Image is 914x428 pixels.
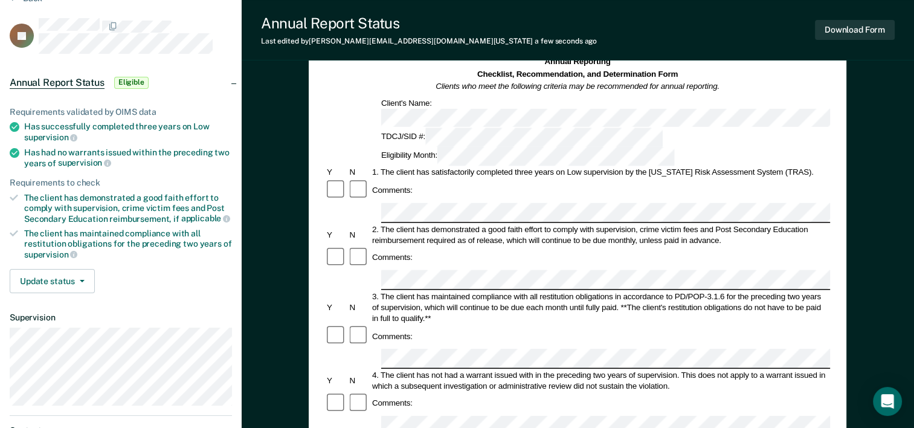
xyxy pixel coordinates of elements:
span: supervision [24,132,77,142]
span: a few seconds ago [535,37,597,45]
div: Y [325,167,347,178]
div: N [348,229,370,240]
div: Y [325,375,347,386]
div: Comments: [370,252,414,263]
div: Y [325,302,347,313]
div: The client has demonstrated a good faith effort to comply with supervision, crime victim fees and... [24,193,232,224]
div: Last edited by [PERSON_NAME][EMAIL_ADDRESS][DOMAIN_NAME][US_STATE] [261,37,597,45]
div: Comments: [370,185,414,196]
div: Eligibility Month: [379,147,677,166]
div: The client has maintained compliance with all restitution obligations for the preceding two years of [24,229,232,259]
strong: Checklist, Recommendation, and Determination Form [477,70,678,79]
div: 3. The client has maintained compliance with all restitution obligations in accordance to PD/POP-... [370,291,830,323]
div: Annual Report Status [261,15,597,32]
button: Download Form [815,20,895,40]
span: applicable [181,213,230,223]
div: Has successfully completed three years on Low [24,122,232,142]
div: Y [325,229,347,240]
div: N [348,167,370,178]
span: supervision [24,250,77,259]
div: Requirements validated by OIMS data [10,107,232,117]
div: Has had no warrants issued within the preceding two years of [24,148,232,168]
div: Open Intercom Messenger [873,387,902,416]
button: Update status [10,269,95,293]
div: Requirements to check [10,178,232,188]
div: Comments: [370,398,414,409]
div: 4. The client has not had a warrant issued with in the preceding two years of supervision. This d... [370,369,830,391]
div: N [348,302,370,313]
dt: Supervision [10,313,232,323]
span: Annual Report Status [10,77,105,89]
div: 1. The client has satisfactorily completed three years on Low supervision by the [US_STATE] Risk ... [370,167,830,178]
div: Comments: [370,331,414,342]
em: Clients who meet the following criteria may be recommended for annual reporting. [436,82,720,91]
div: 2. The client has demonstrated a good faith effort to comply with supervision, crime victim fees ... [370,224,830,245]
span: supervision [58,158,111,167]
strong: Annual Reporting [545,57,611,66]
div: N [348,375,370,386]
span: Eligible [114,77,149,89]
div: TDCJ/SID #: [379,128,665,147]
